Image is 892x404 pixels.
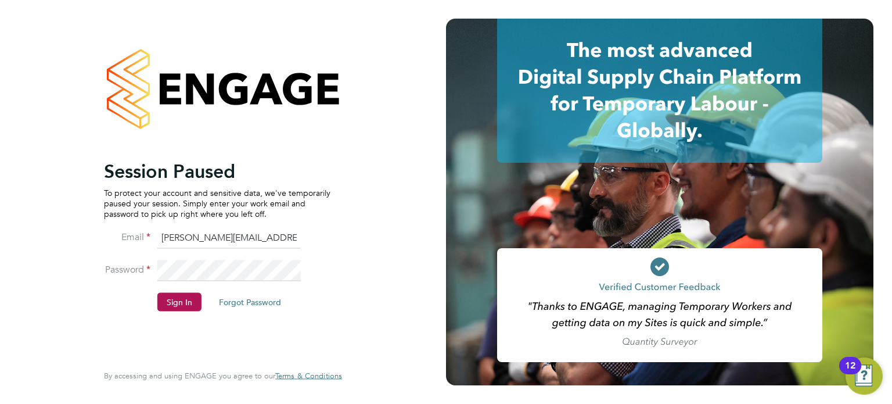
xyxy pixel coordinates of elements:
[846,357,883,395] button: Open Resource Center, 12 new notifications
[275,371,342,381] a: Terms & Conditions
[157,228,301,249] input: Enter your work email...
[157,292,202,311] button: Sign In
[845,366,855,381] div: 12
[210,292,290,311] button: Forgot Password
[104,371,342,381] span: By accessing and using ENGAGE you agree to our
[104,187,330,219] p: To protect your account and sensitive data, we've temporarily paused your session. Simply enter y...
[275,371,342,381] span: Terms & Conditions
[104,159,330,183] h2: Session Paused
[104,263,150,276] label: Password
[104,231,150,243] label: Email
